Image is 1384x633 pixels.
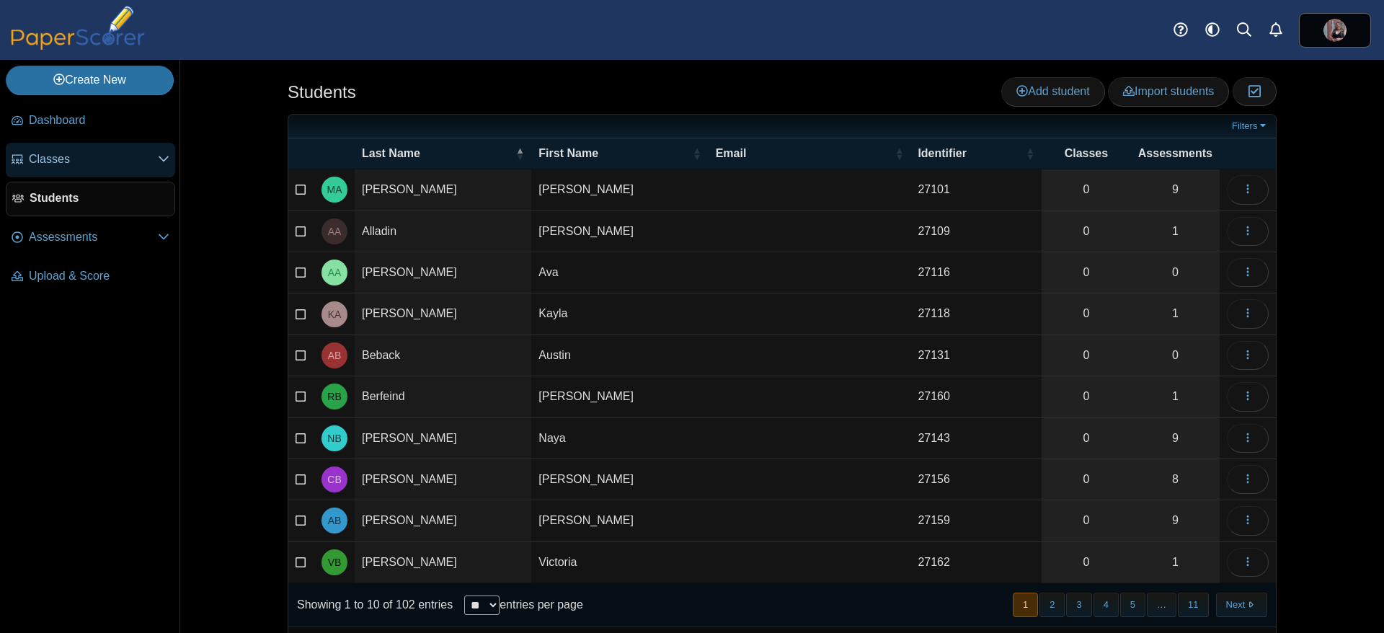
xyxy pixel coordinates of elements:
a: Classes [6,143,175,177]
a: 0 [1131,335,1220,376]
span: Last Name [362,146,513,161]
span: Victoria Burgess [328,557,342,567]
a: Alerts [1260,14,1292,46]
a: 0 [1042,542,1131,583]
a: 1 [1131,293,1220,334]
td: Alladin [355,211,531,252]
button: 5 [1120,593,1145,616]
td: 27131 [910,335,1042,376]
span: Students [30,190,169,206]
a: 0 [1042,211,1131,252]
td: 27101 [910,169,1042,211]
td: [PERSON_NAME] [531,459,708,500]
td: Beback [355,335,531,376]
a: 0 [1042,500,1131,541]
span: … [1147,593,1176,616]
span: Identifier : Activate to sort [1026,146,1034,161]
td: 27143 [910,418,1042,459]
a: 1 [1131,211,1220,252]
a: 8 [1131,459,1220,500]
td: [PERSON_NAME] [355,418,531,459]
span: Ryan Berfeind [327,391,341,402]
td: [PERSON_NAME] [355,459,531,500]
button: 3 [1066,593,1091,616]
a: ps.3On7lojIwWqyYGlx [1299,13,1371,48]
td: Ava [531,252,708,293]
a: Filters [1228,119,1272,133]
a: Add student [1001,77,1104,106]
span: Identifier [918,146,1023,161]
span: First Name : Activate to sort [693,146,701,161]
span: Email [716,146,892,161]
span: Classes [29,151,158,167]
span: Michelle Abraham [327,185,342,195]
img: ps.3On7lojIwWqyYGlx [1323,19,1347,42]
a: 0 [1042,459,1131,500]
a: Import students [1108,77,1229,106]
td: 27118 [910,293,1042,335]
span: Assessments [29,229,158,245]
a: 0 [1042,252,1131,293]
span: Add student [1016,85,1089,97]
span: Corinne Buttner [1323,19,1347,42]
div: Showing 1 to 10 of 102 entries [288,583,453,627]
td: Naya [531,418,708,459]
a: Upload & Score [6,260,175,294]
span: Ava Anthony [328,267,342,278]
td: 27159 [910,500,1042,541]
a: 0 [1131,252,1220,293]
td: 27162 [910,542,1042,583]
a: 0 [1042,376,1131,417]
td: [PERSON_NAME] [355,542,531,583]
a: 0 [1042,418,1131,459]
td: [PERSON_NAME] [355,293,531,335]
span: Upload & Score [29,268,169,284]
button: 2 [1039,593,1065,616]
img: PaperScorer [6,6,150,50]
td: 27156 [910,459,1042,500]
a: 9 [1131,418,1220,459]
nav: pagination [1011,593,1267,616]
td: [PERSON_NAME] [355,500,531,541]
td: Austin [531,335,708,376]
td: 27160 [910,376,1042,417]
span: Avery Alladin [328,226,342,236]
a: Dashboard [6,104,175,138]
td: Kayla [531,293,708,335]
span: Email : Activate to sort [895,146,903,161]
a: Create New [6,66,174,94]
button: 1 [1013,593,1038,616]
a: 0 [1042,293,1131,334]
td: [PERSON_NAME] [355,169,531,211]
td: [PERSON_NAME] [531,169,708,211]
td: [PERSON_NAME] [531,376,708,417]
span: Austin Beback [328,350,342,360]
a: 1 [1131,376,1220,417]
a: 9 [1131,169,1220,210]
a: Assessments [6,221,175,255]
a: 1 [1131,542,1220,583]
span: Alexi Bunn [328,515,342,526]
h1: Students [288,80,356,105]
span: Kayla Arthur [328,309,342,319]
a: Students [6,182,175,216]
span: Last Name : Activate to invert sorting [515,146,524,161]
a: 9 [1131,500,1220,541]
a: PaperScorer [6,40,150,52]
span: Charles Britt [327,474,341,484]
button: 4 [1094,593,1119,616]
button: 11 [1178,593,1208,616]
span: Classes [1049,146,1124,161]
label: entries per page [500,598,583,611]
span: Assessments [1138,146,1212,161]
span: First Name [538,146,689,161]
button: Next [1216,593,1267,616]
a: 0 [1042,169,1131,210]
td: Berfeind [355,376,531,417]
span: Dashboard [29,112,169,128]
td: [PERSON_NAME] [531,500,708,541]
td: 27109 [910,211,1042,252]
td: 27116 [910,252,1042,293]
td: [PERSON_NAME] [355,252,531,293]
a: 0 [1042,335,1131,376]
